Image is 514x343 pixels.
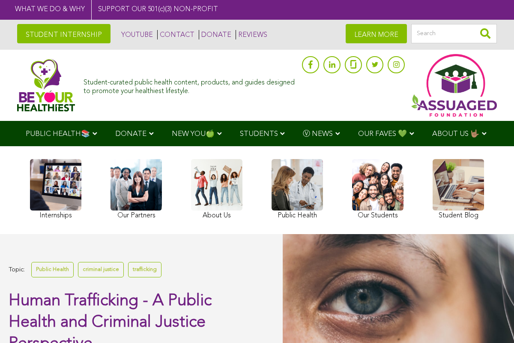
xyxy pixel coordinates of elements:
[31,262,74,277] a: Public Health
[13,121,501,146] div: Navigation Menu
[157,30,194,39] a: CONTACT
[303,130,333,138] span: Ⓥ NEWS
[9,264,25,276] span: Topic:
[115,130,146,138] span: DONATE
[471,302,514,343] iframe: Chat Widget
[172,130,215,138] span: NEW YOU🍏
[236,30,267,39] a: REVIEWS
[411,54,497,117] img: Assuaged App
[350,60,356,69] img: glassdoor
[84,75,298,95] div: Student-curated public health content, products, and guides designed to promote your healthiest l...
[199,30,231,39] a: DONATE
[411,24,497,43] input: Search
[17,24,111,43] a: STUDENT INTERNSHIP
[128,262,161,277] a: trafficking
[346,24,407,43] a: LEARN MORE
[17,59,75,111] img: Assuaged
[78,262,124,277] a: criminal justice
[240,130,278,138] span: STUDENTS
[26,130,90,138] span: PUBLIC HEALTH📚
[432,130,479,138] span: ABOUT US 🤟🏽
[119,30,153,39] a: YOUTUBE
[358,130,407,138] span: OUR FAVES 💚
